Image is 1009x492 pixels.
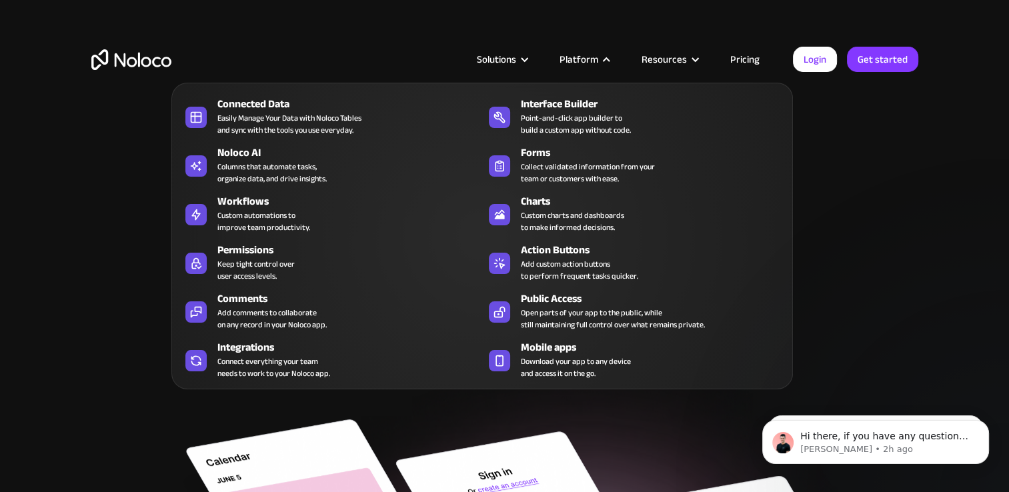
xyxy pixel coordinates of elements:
[642,51,687,68] div: Resources
[460,51,543,68] div: Solutions
[179,93,482,139] a: Connected DataEasily Manage Your Data with Noloco Tablesand sync with the tools you use everyday.
[217,96,488,112] div: Connected Data
[171,64,793,389] nav: Platform
[521,242,792,258] div: Action Buttons
[217,258,295,282] div: Keep tight control over user access levels.
[625,51,714,68] div: Resources
[560,51,598,68] div: Platform
[742,392,1009,485] iframe: Intercom notifications message
[521,96,792,112] div: Interface Builder
[482,337,786,382] a: Mobile appsDownload your app to any deviceand access it on the go.
[521,291,792,307] div: Public Access
[521,145,792,161] div: Forms
[91,49,171,70] a: home
[179,142,482,187] a: Noloco AIColumns that automate tasks,organize data, and drive insights.
[482,93,786,139] a: Interface BuilderPoint-and-click app builder tobuild a custom app without code.
[521,112,631,136] div: Point-and-click app builder to build a custom app without code.
[91,137,918,244] h2: Business Apps for Teams
[793,47,837,72] a: Login
[521,307,705,331] div: Open parts of your app to the public, while still maintaining full control over what remains priv...
[217,307,327,331] div: Add comments to collaborate on any record in your Noloco app.
[482,142,786,187] a: FormsCollect validated information from yourteam or customers with ease.
[714,51,776,68] a: Pricing
[217,145,488,161] div: Noloco AI
[217,355,330,379] div: Connect everything your team needs to work to your Noloco app.
[217,242,488,258] div: Permissions
[217,112,361,136] div: Easily Manage Your Data with Noloco Tables and sync with the tools you use everyday.
[217,209,310,233] div: Custom automations to improve team productivity.
[217,161,327,185] div: Columns that automate tasks, organize data, and drive insights.
[521,161,655,185] div: Collect validated information from your team or customers with ease.
[477,51,516,68] div: Solutions
[847,47,918,72] a: Get started
[482,288,786,333] a: Public AccessOpen parts of your app to the public, whilestill maintaining full control over what ...
[521,209,624,233] div: Custom charts and dashboards to make informed decisions.
[179,337,482,382] a: IntegrationsConnect everything your teamneeds to work to your Noloco app.
[217,339,488,355] div: Integrations
[521,355,631,379] span: Download your app to any device and access it on the go.
[217,291,488,307] div: Comments
[179,288,482,333] a: CommentsAdd comments to collaborateon any record in your Noloco app.
[179,239,482,285] a: PermissionsKeep tight control overuser access levels.
[521,193,792,209] div: Charts
[482,191,786,236] a: ChartsCustom charts and dashboardsto make informed decisions.
[482,239,786,285] a: Action ButtonsAdd custom action buttonsto perform frequent tasks quicker.
[521,258,638,282] div: Add custom action buttons to perform frequent tasks quicker.
[179,191,482,236] a: WorkflowsCustom automations toimprove team productivity.
[543,51,625,68] div: Platform
[217,193,488,209] div: Workflows
[521,339,792,355] div: Mobile apps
